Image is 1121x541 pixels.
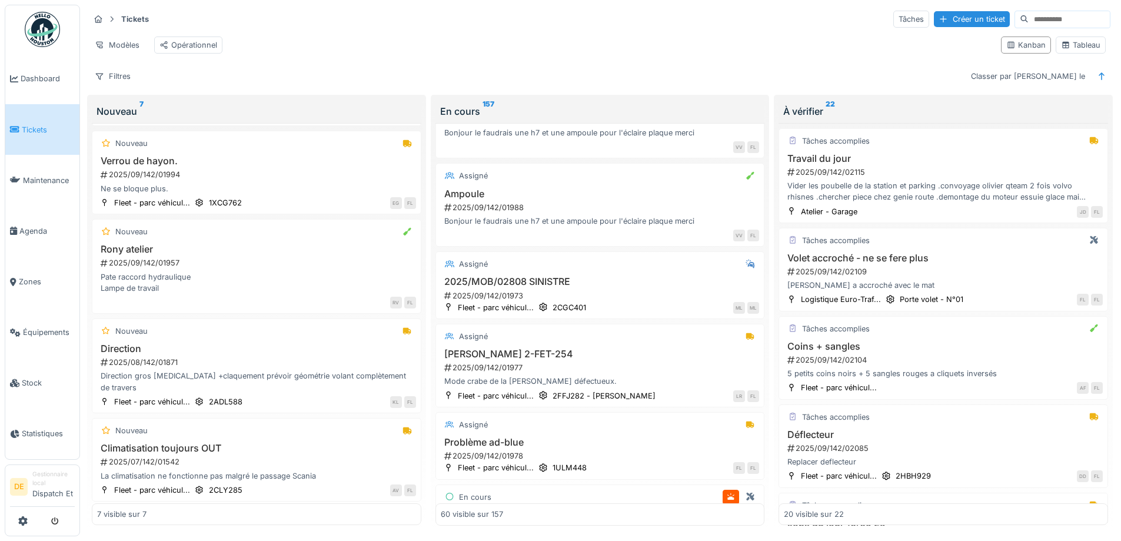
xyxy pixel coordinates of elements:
div: En cours [459,492,491,503]
div: EG [390,197,402,209]
a: Agenda [5,205,79,256]
div: FL [733,462,745,474]
div: Fleet - parc véhicul... [114,484,190,496]
div: 2025/07/142/01542 [99,456,416,467]
img: Badge_color-CXgf-gQk.svg [25,12,60,47]
div: 2025/09/142/01994 [99,169,416,180]
div: Bonjour le faudrais une h7 et une ampoule pour l'éclaire plaque merci [441,127,760,138]
div: FL [404,297,416,308]
div: ML [747,302,759,314]
div: Tâches [893,11,929,28]
div: RV [390,297,402,308]
h3: 2025/MOB/02808 SINISTRE [441,276,760,287]
div: 2025/09/142/01988 [443,202,760,213]
div: FL [1091,382,1103,394]
div: Fleet - parc véhicul... [801,382,877,393]
h3: Direction [97,343,416,354]
div: 1ULM448 [553,462,587,473]
div: 2025/09/142/02085 [786,443,1103,454]
div: ML [733,302,745,314]
h3: [PERSON_NAME] 2-FET-254 [441,349,760,360]
div: Tâches accomplies [802,135,870,147]
h3: Rony atelier [97,244,416,255]
div: 60 visible sur 157 [441,509,503,520]
h3: Travail du jour [784,153,1103,164]
div: FL [747,230,759,241]
div: DD [1077,470,1089,482]
div: FL [404,396,416,408]
a: Maintenance [5,155,79,205]
div: FL [1077,294,1089,306]
div: 2025/09/142/01957 [99,257,416,268]
span: Équipements [23,327,75,338]
span: Stock [22,377,75,389]
div: 2ADL588 [209,396,242,407]
div: Pate raccord hydraulique Lampe de travail [97,271,416,294]
div: Gestionnaire local [32,470,75,488]
li: Dispatch Et [32,470,75,504]
div: 1XCG762 [209,197,242,208]
div: AV [390,484,402,496]
div: Tâches accomplies [802,500,870,511]
div: Nouveau [115,326,148,337]
div: Fleet - parc véhicul... [458,462,534,473]
div: Bonjour le faudrais une h7 et une ampoule pour l'éclaire plaque merci [441,215,760,227]
div: 5 petits coins noirs + 5 sangles rouges a cliquets inversés [784,368,1103,379]
div: Vider les poubelle de la station et parking .convoyage olivier qteam 2 fois volvo rhisnes .cherch... [784,180,1103,203]
div: Logistique Euro-Traf... [801,294,881,305]
div: Porte volet - N°01 [900,294,963,305]
div: FL [1091,294,1103,306]
div: Fleet - parc véhicul... [801,470,877,482]
div: AF [1077,382,1089,394]
div: 7 visible sur 7 [97,509,147,520]
div: Direction gros [MEDICAL_DATA] +claquement prévoir géométrie volant complètement de travers [97,370,416,393]
div: Nouveau [97,104,417,118]
div: 2CLY285 [209,484,242,496]
div: Fleet - parc véhicul... [458,390,534,401]
div: Créer un ticket [934,11,1010,27]
div: En cours [440,104,760,118]
div: Fleet - parc véhicul... [114,197,190,208]
a: Dashboard [5,54,79,104]
h3: Problème ad-blue [441,437,760,448]
div: Tâches accomplies [802,411,870,423]
div: FL [404,484,416,496]
div: À vérifier [783,104,1103,118]
div: VV [733,141,745,153]
div: Tâches accomplies [802,235,870,246]
div: 2025/09/142/02115 [786,167,1103,178]
div: Fleet - parc véhicul... [458,302,534,313]
div: Classer par [PERSON_NAME] le [966,68,1090,85]
div: 2HBH929 [896,470,931,482]
a: Stock [5,358,79,409]
div: Nouveau [115,226,148,237]
h3: Verrou de hayon. [97,155,416,167]
div: FL [1091,470,1103,482]
div: 2025/09/142/02104 [786,354,1103,366]
div: LR [733,390,745,402]
h3: Coins + sangles [784,341,1103,352]
div: VV [733,230,745,241]
h3: Déflecteur [784,429,1103,440]
div: Atelier - Garage [801,206,857,217]
div: Opérationnel [159,39,217,51]
h3: Volet accroché - ne se fere plus [784,253,1103,264]
div: Filtres [89,68,136,85]
li: DE [10,478,28,496]
div: Replacer deflecteur [784,456,1103,467]
span: Agenda [19,225,75,237]
sup: 22 [826,104,835,118]
div: KL [390,396,402,408]
div: Assigné [459,170,488,181]
div: FL [747,462,759,474]
h3: Ampoule [441,188,760,200]
div: Tableau [1061,39,1100,51]
a: Statistiques [5,409,79,459]
span: Zones [19,276,75,287]
div: La climatisation ne fonctionne pas malgré le passage Scania [97,470,416,482]
a: Zones [5,257,79,307]
div: FL [747,141,759,153]
div: Kanban [1006,39,1046,51]
span: Maintenance [23,175,75,186]
div: 2025/09/142/01977 [443,362,760,373]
